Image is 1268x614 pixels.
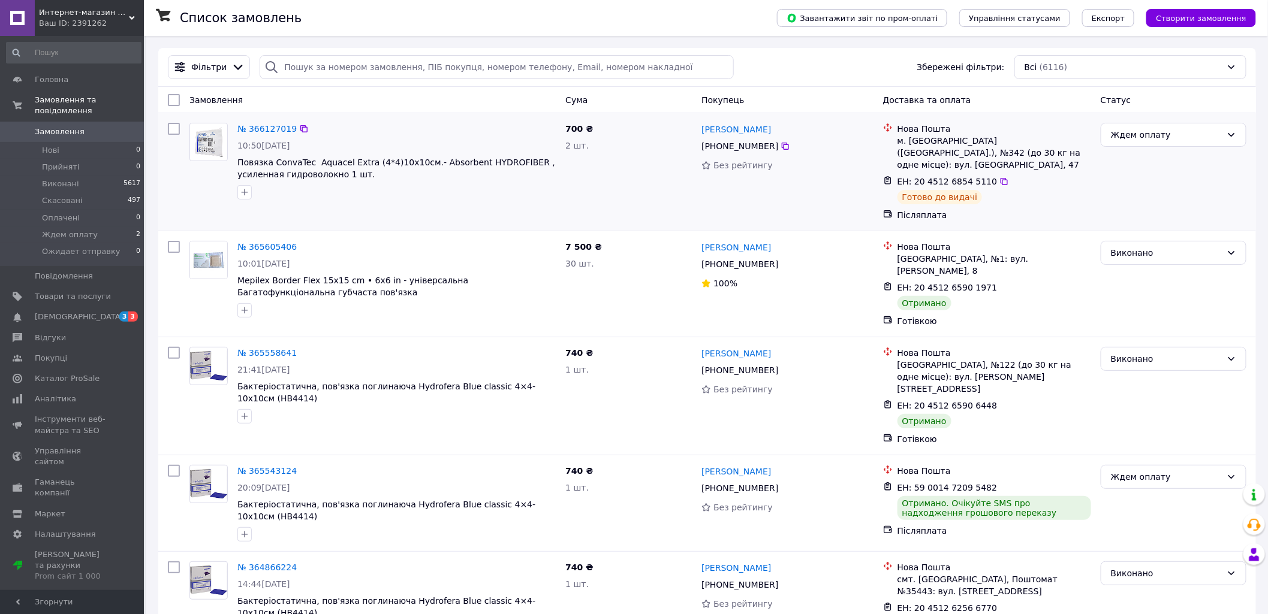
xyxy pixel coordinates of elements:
[237,242,297,252] a: № 365605406
[713,503,773,512] span: Без рейтингу
[713,599,773,609] span: Без рейтингу
[701,259,778,269] span: [PHONE_NUMBER]
[237,382,535,403] span: Бактеріостатична, пов'язка поглинаюча Hydrofera Blue classic 4×4- 10х10см (HB4414)
[35,353,67,364] span: Покупці
[128,195,140,206] span: 497
[897,296,951,310] div: Отримано
[128,311,138,322] span: 3
[39,7,129,18] span: Интернет-магазин Герка
[701,95,744,105] span: Покупець
[1101,95,1131,105] span: Статус
[237,466,297,476] a: № 365543124
[35,332,66,343] span: Відгуки
[35,529,96,540] span: Налаштування
[35,74,68,85] span: Головна
[42,195,83,206] span: Скасовані
[897,401,998,410] span: ЕН: 20 4512 6590 6448
[42,145,59,156] span: Нові
[136,213,140,223] span: 0
[237,562,297,572] a: № 364866224
[35,311,124,322] span: [DEMOGRAPHIC_DATA]
[136,162,140,173] span: 0
[701,580,778,589] span: [PHONE_NUMBER]
[42,229,98,240] span: Ждем оплату
[1111,567,1222,580] div: Виконано
[237,483,290,492] span: 20:09[DATE]
[35,126,85,137] span: Замовлення
[897,603,998,613] span: ЕН: 20 4512 6256 6770
[565,365,589,374] span: 1 шт.
[897,347,1091,359] div: Нова Пошта
[35,291,111,302] span: Товари та послуги
[897,525,1091,537] div: Післяплата
[701,483,778,493] span: [PHONE_NUMBER]
[237,348,297,358] a: № 365558641
[701,141,778,151] span: [PHONE_NUMBER]
[189,561,228,600] a: Фото товару
[883,95,971,105] span: Доставка та оплата
[237,500,535,521] a: Бактеріостатична, пов'язка поглинаюча Hydrofera Blue classic 4×4- 10х10см (HB4414)
[701,347,771,359] a: [PERSON_NAME]
[1040,62,1068,72] span: (6116)
[565,259,594,268] span: 30 шт.
[35,394,76,404] span: Аналітика
[189,241,228,279] a: Фото товару
[897,496,1091,520] div: Отримано. Очікуйте SMS про надходження грошового переказу
[191,61,227,73] span: Фільтри
[701,241,771,253] a: [PERSON_NAME]
[897,465,1091,477] div: Нова Пошта
[237,124,297,134] a: № 366127019
[1111,470,1222,483] div: Ждем оплату
[897,315,1091,327] div: Готівкою
[565,141,589,150] span: 2 шт.
[237,141,290,150] span: 10:50[DATE]
[897,177,998,186] span: ЕН: 20 4512 6854 5110
[565,562,593,572] span: 740 ₴
[35,509,65,519] span: Маркет
[35,446,111,467] span: Управління сайтом
[701,123,771,135] a: [PERSON_NAME]
[237,158,555,179] a: Повязка ConvaTec Aquacel Extra (4*4)10х10см.- Absorbent HYDROFIBER , усиленная гидроволокно 1 шт.
[237,259,290,268] span: 10:01[DATE]
[42,213,80,223] span: Оплачені
[565,124,593,134] span: 700 ₴
[237,276,468,297] a: Mepilex Border Flex 15x15 cm • 6x6 in - універсальна Багатофункціональна губчаста пов'язка
[1146,9,1256,27] button: Створити замовлення
[190,123,227,161] img: Фото товару
[777,9,947,27] button: Завантажити звіт по пром-оплаті
[35,271,93,282] span: Повідомлення
[1156,14,1246,23] span: Створити замовлення
[237,365,290,374] span: 21:41[DATE]
[897,283,998,292] span: ЕН: 20 4512 6590 1971
[701,365,778,375] span: [PHONE_NUMBER]
[35,95,144,116] span: Замовлення та повідомлення
[565,466,593,476] span: 740 ₴
[701,562,771,574] a: [PERSON_NAME]
[1025,61,1037,73] span: Всі
[260,55,734,79] input: Пошук за номером замовлення, ПІБ покупця, номером телефону, Email, номером накладної
[897,573,1091,597] div: смт. [GEOGRAPHIC_DATA], Поштомат №35443: вул. [STREET_ADDRESS]
[136,145,140,156] span: 0
[565,579,589,589] span: 1 шт.
[237,579,290,589] span: 14:44[DATE]
[969,14,1061,23] span: Управління статусами
[189,123,228,161] a: Фото товару
[35,414,111,435] span: Інструменти веб-майстра та SEO
[897,123,1091,135] div: Нова Пошта
[897,209,1091,221] div: Післяплата
[35,549,111,582] span: [PERSON_NAME] та рахунки
[35,571,111,582] div: Prom сайт 1 000
[917,61,1004,73] span: Збережені фільтри:
[897,561,1091,573] div: Нова Пошта
[180,11,302,25] h1: Список замовлень
[119,311,129,322] span: 3
[1134,13,1256,22] a: Створити замовлення
[897,433,1091,445] div: Готівкою
[124,179,140,189] span: 5617
[897,253,1091,277] div: [GEOGRAPHIC_DATA], №1: вул. [PERSON_NAME], 8
[42,179,79,189] span: Виконані
[897,359,1091,395] div: [GEOGRAPHIC_DATA], №122 (до 30 кг на одне місце): вул. [PERSON_NAME][STREET_ADDRESS]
